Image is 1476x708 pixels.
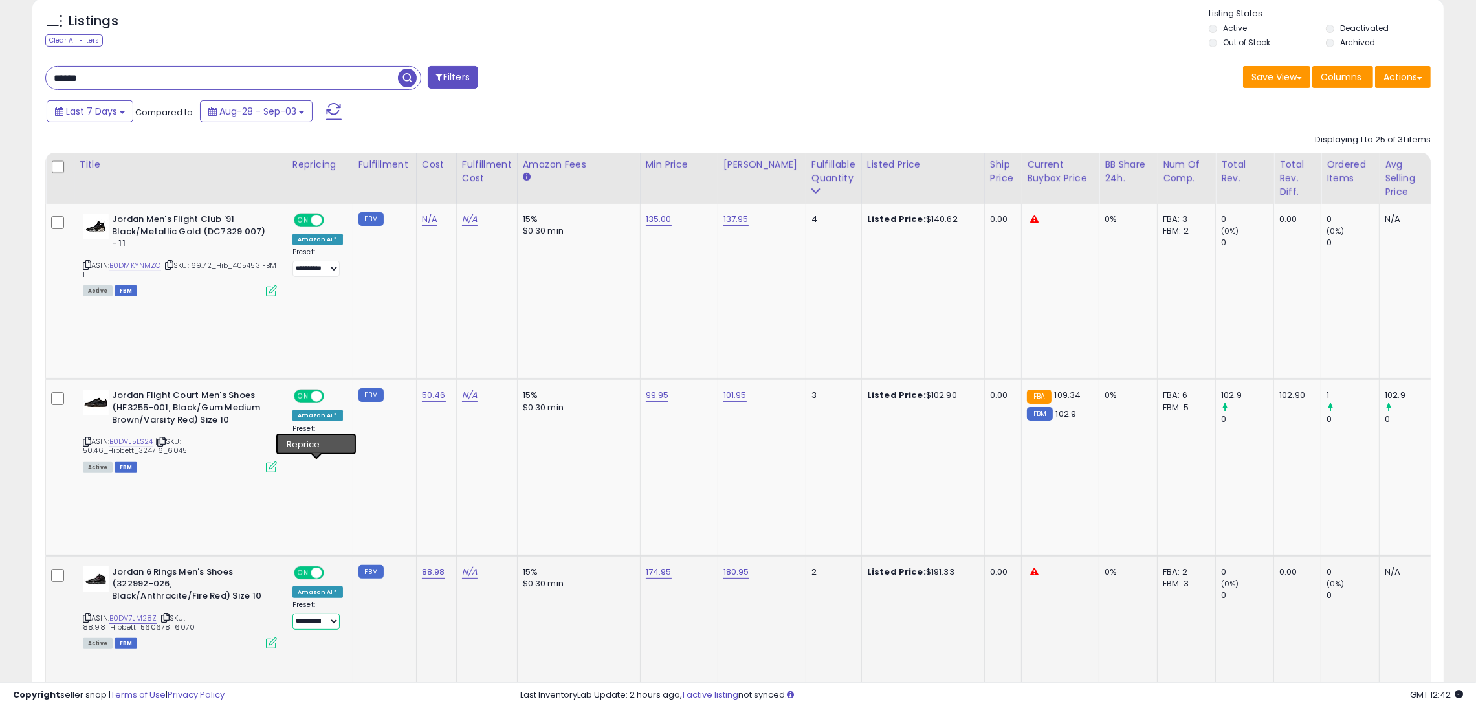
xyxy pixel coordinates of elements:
a: N/A [462,389,478,402]
div: [PERSON_NAME] [723,158,800,171]
div: 15% [523,566,630,578]
div: 0% [1105,390,1147,401]
button: Columns [1312,66,1373,88]
b: Listed Price: [867,566,926,578]
div: 0.00 [1279,566,1311,578]
small: FBM [358,212,384,226]
small: (0%) [1327,226,1345,236]
button: Last 7 Days [47,100,133,122]
div: Amazon AI * [292,410,343,421]
a: 137.95 [723,213,749,226]
div: Amazon AI * [292,234,343,245]
div: 102.90 [1279,390,1311,401]
div: Current Buybox Price [1027,158,1094,185]
div: 102.9 [1385,390,1437,401]
div: Preset: [292,425,343,453]
label: Deactivated [1340,23,1389,34]
div: Total Rev. Diff. [1279,158,1316,199]
small: (0%) [1221,226,1239,236]
div: 0 [1221,214,1273,225]
label: Out of Stock [1223,37,1270,48]
span: | SKU: 88.98_Hibbett_560678_6070 [83,613,195,632]
span: 102.9 [1056,408,1077,420]
b: Jordan Men's Flight Club '91 Black/Metallic Gold (DC7329 007) - 11 [112,214,269,253]
div: 0.00 [990,566,1011,578]
span: Last 7 Days [66,105,117,118]
b: Listed Price: [867,389,926,401]
div: Avg Selling Price [1385,158,1432,199]
div: 15% [523,214,630,225]
span: OFF [322,567,343,578]
button: Save View [1243,66,1310,88]
div: BB Share 24h. [1105,158,1152,185]
span: | SKU: 69.72_Hib_405453 FBM 1 [83,260,277,280]
small: Amazon Fees. [523,171,531,183]
div: FBA: 3 [1163,214,1206,225]
div: 4 [811,214,852,225]
a: 180.95 [723,566,749,579]
div: 0 [1221,414,1273,425]
div: $102.90 [867,390,975,401]
div: Preset: [292,248,343,276]
div: seller snap | | [13,689,225,702]
div: 102.9 [1221,390,1273,401]
button: Filters [428,66,478,89]
div: 0 [1385,414,1437,425]
a: N/A [462,213,478,226]
div: Ship Price [990,158,1016,185]
div: 0 [1327,237,1379,249]
div: 0 [1221,237,1273,249]
div: 0 [1327,590,1379,601]
div: $191.33 [867,566,975,578]
span: OFF [322,215,343,226]
a: 1 active listing [682,689,738,701]
div: Cost [422,158,451,171]
span: 109.34 [1055,389,1081,401]
div: 0 [1327,414,1379,425]
div: 0% [1105,566,1147,578]
div: ASIN: [83,214,277,295]
span: ON [295,391,311,402]
img: 31WLVMM6B-L._SL40_.jpg [83,390,109,415]
div: Amazon Fees [523,158,635,171]
div: Total Rev. [1221,158,1268,185]
div: FBM: 2 [1163,225,1206,237]
span: FBM [115,638,138,649]
small: FBA [1027,390,1051,404]
a: 88.98 [422,566,445,579]
div: FBM: 5 [1163,402,1206,414]
div: Preset: [292,601,343,629]
span: All listings currently available for purchase on Amazon [83,638,113,649]
span: ON [295,215,311,226]
div: Repricing [292,158,347,171]
div: $0.30 min [523,578,630,590]
span: 2025-09-13 12:42 GMT [1410,689,1463,701]
div: 0.00 [990,214,1011,225]
small: FBM [358,565,384,579]
div: $0.30 min [523,225,630,237]
a: N/A [422,213,437,226]
span: All listings currently available for purchase on Amazon [83,285,113,296]
div: Fulfillment Cost [462,158,512,185]
div: ASIN: [83,566,277,648]
button: Aug-28 - Sep-03 [200,100,313,122]
div: $0.30 min [523,402,630,414]
span: FBM [115,462,138,473]
a: Privacy Policy [168,689,225,701]
div: Clear All Filters [45,34,103,47]
a: 174.95 [646,566,672,579]
div: 0.00 [1279,214,1311,225]
div: 0 [1221,566,1273,578]
span: Columns [1321,71,1361,83]
h5: Listings [69,12,118,30]
p: Listing States: [1209,8,1444,20]
small: (0%) [1327,579,1345,589]
div: FBA: 6 [1163,390,1206,401]
b: Listed Price: [867,213,926,225]
img: 31zVLQQH1KL._SL40_.jpg [83,566,109,592]
div: FBA: 2 [1163,566,1206,578]
span: OFF [322,391,343,402]
a: 101.95 [723,389,747,402]
a: Terms of Use [111,689,166,701]
div: Displaying 1 to 25 of 31 items [1315,134,1431,146]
